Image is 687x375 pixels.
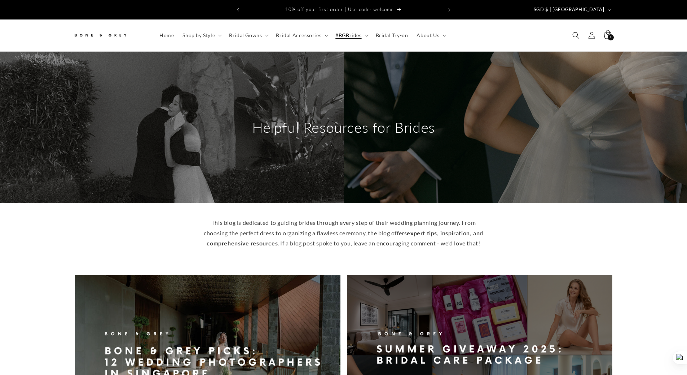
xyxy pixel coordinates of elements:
summary: Shop by Style [178,28,225,43]
span: Bridal Accessories [276,32,321,39]
summary: Bridal Accessories [272,28,331,43]
p: This blog is dedicated to guiding brides through every step of their wedding planning journey. Fr... [203,218,484,249]
a: Home [155,28,178,43]
summary: Bridal Gowns [225,28,272,43]
summary: #BGBrides [331,28,371,43]
span: Home [159,32,174,39]
span: Bridal Gowns [229,32,262,39]
button: Next announcement [441,3,457,17]
span: Shop by Style [182,32,215,39]
summary: Search [568,27,584,43]
span: About Us [417,32,439,39]
img: Bone and Grey Bridal [73,29,127,41]
span: 1 [609,34,612,40]
span: 10% off your first order | Use code: welcome [285,6,394,12]
span: Bridal Try-on [376,32,408,39]
span: SGD $ | [GEOGRAPHIC_DATA] [534,6,604,13]
h2: Helpful Resources for Brides [252,118,435,137]
button: Previous announcement [230,3,246,17]
span: #BGBrides [335,32,361,39]
a: Bone and Grey Bridal [70,27,148,44]
a: Bridal Try-on [371,28,413,43]
summary: About Us [412,28,449,43]
button: SGD $ | [GEOGRAPHIC_DATA] [529,3,614,17]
